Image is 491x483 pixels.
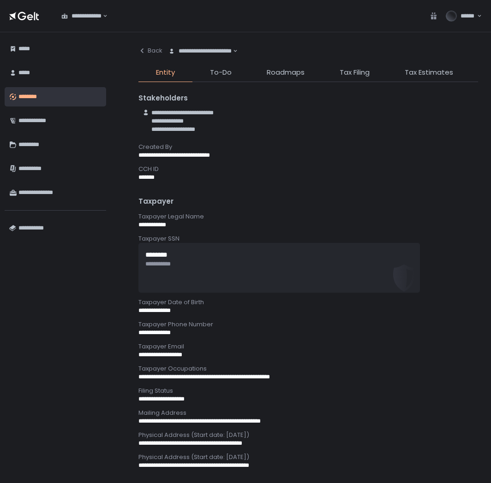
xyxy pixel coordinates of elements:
div: Taxpayer SSN [138,235,478,243]
div: Physical Address (Start date: [DATE]) [138,453,478,461]
div: Filing Status [138,387,478,395]
span: To-Do [210,67,232,78]
div: Taxpayer Date of Birth [138,298,478,306]
button: Back [138,41,162,60]
div: Taxpayer [138,196,478,207]
div: Back [138,47,162,55]
input: Search for option [102,12,102,21]
div: Taxpayer Legal Name [138,212,478,221]
div: Search for option [55,6,108,26]
input: Search for option [232,47,232,56]
div: Mailing Address [138,409,478,417]
span: Tax Estimates [405,67,453,78]
div: Taxpayer Phone Number [138,320,478,329]
span: Entity [156,67,175,78]
span: Tax Filing [340,67,370,78]
div: Search for option [162,41,238,61]
div: Taxpayer Occupations [138,365,478,373]
div: Taxpayer Email [138,342,478,351]
div: CCH ID [138,165,478,173]
div: Created By [138,143,478,151]
div: Physical Address (Start date: [DATE]) [138,431,478,439]
div: Stakeholders [138,93,478,104]
span: Roadmaps [267,67,305,78]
